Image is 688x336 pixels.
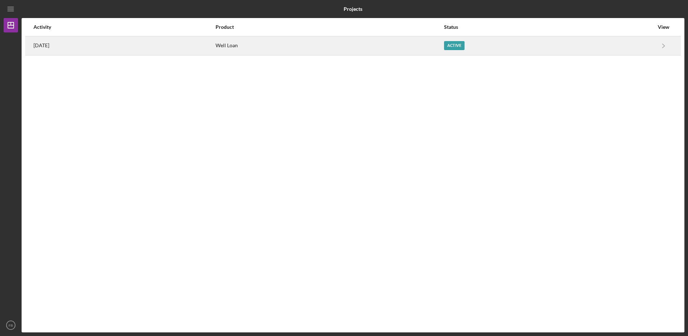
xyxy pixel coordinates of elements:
div: Status [444,24,654,30]
div: Product [216,24,443,30]
text: FB [9,323,13,327]
time: 2025-08-18 21:45 [33,43,49,48]
button: FB [4,318,18,332]
div: Active [444,41,465,50]
b: Projects [344,6,362,12]
div: Well Loan [216,37,443,55]
div: Activity [33,24,215,30]
div: View [655,24,673,30]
